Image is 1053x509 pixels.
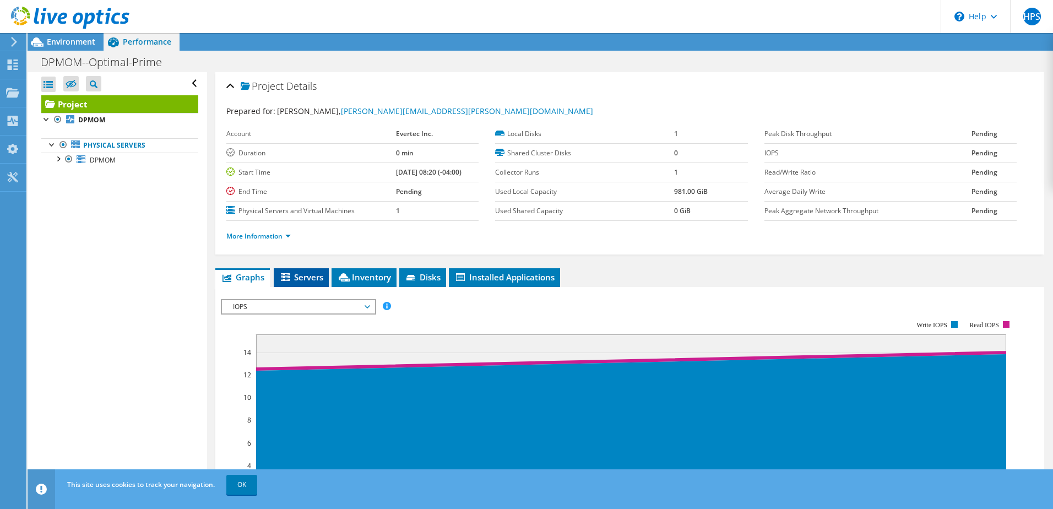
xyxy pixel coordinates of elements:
[396,206,400,215] b: 1
[396,187,422,196] b: Pending
[41,113,198,127] a: DPMOM
[67,480,215,489] span: This site uses cookies to track your navigation.
[674,148,678,158] b: 0
[221,272,264,283] span: Graphs
[247,461,251,470] text: 4
[36,56,179,68] h1: DPMOM--Optimal-Prime
[277,106,593,116] span: [PERSON_NAME],
[247,415,251,425] text: 8
[226,475,257,495] a: OK
[971,167,997,177] b: Pending
[674,187,708,196] b: 981.00 GiB
[495,128,674,139] label: Local Disks
[286,79,317,93] span: Details
[495,167,674,178] label: Collector Runs
[243,348,251,357] text: 14
[226,148,396,159] label: Duration
[78,115,105,124] b: DPMOM
[41,153,198,167] a: DPMOM
[41,138,198,153] a: Physical Servers
[396,148,414,158] b: 0 min
[41,95,198,113] a: Project
[226,128,396,139] label: Account
[226,186,396,197] label: End Time
[227,300,369,313] span: IOPS
[1023,8,1041,25] span: HPS
[971,129,997,138] b: Pending
[971,187,997,196] b: Pending
[954,12,964,21] svg: \n
[674,129,678,138] b: 1
[764,128,972,139] label: Peak Disk Throughput
[495,205,674,216] label: Used Shared Capacity
[674,167,678,177] b: 1
[454,272,555,283] span: Installed Applications
[916,321,947,329] text: Write IOPS
[226,231,291,241] a: More Information
[969,321,999,329] text: Read IOPS
[90,155,116,165] span: DPMOM
[764,205,972,216] label: Peak Aggregate Network Throughput
[674,206,691,215] b: 0 GiB
[495,148,674,159] label: Shared Cluster Disks
[396,129,433,138] b: Evertec Inc.
[243,370,251,380] text: 12
[123,36,171,47] span: Performance
[247,438,251,448] text: 6
[764,186,972,197] label: Average Daily Write
[226,106,275,116] label: Prepared for:
[47,36,95,47] span: Environment
[241,81,284,92] span: Project
[243,393,251,402] text: 10
[226,167,396,178] label: Start Time
[396,167,462,177] b: [DATE] 08:20 (-04:00)
[495,186,674,197] label: Used Local Capacity
[337,272,391,283] span: Inventory
[341,106,593,116] a: [PERSON_NAME][EMAIL_ADDRESS][PERSON_NAME][DOMAIN_NAME]
[405,272,441,283] span: Disks
[971,148,997,158] b: Pending
[226,205,396,216] label: Physical Servers and Virtual Machines
[764,167,972,178] label: Read/Write Ratio
[971,206,997,215] b: Pending
[764,148,972,159] label: IOPS
[279,272,323,283] span: Servers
